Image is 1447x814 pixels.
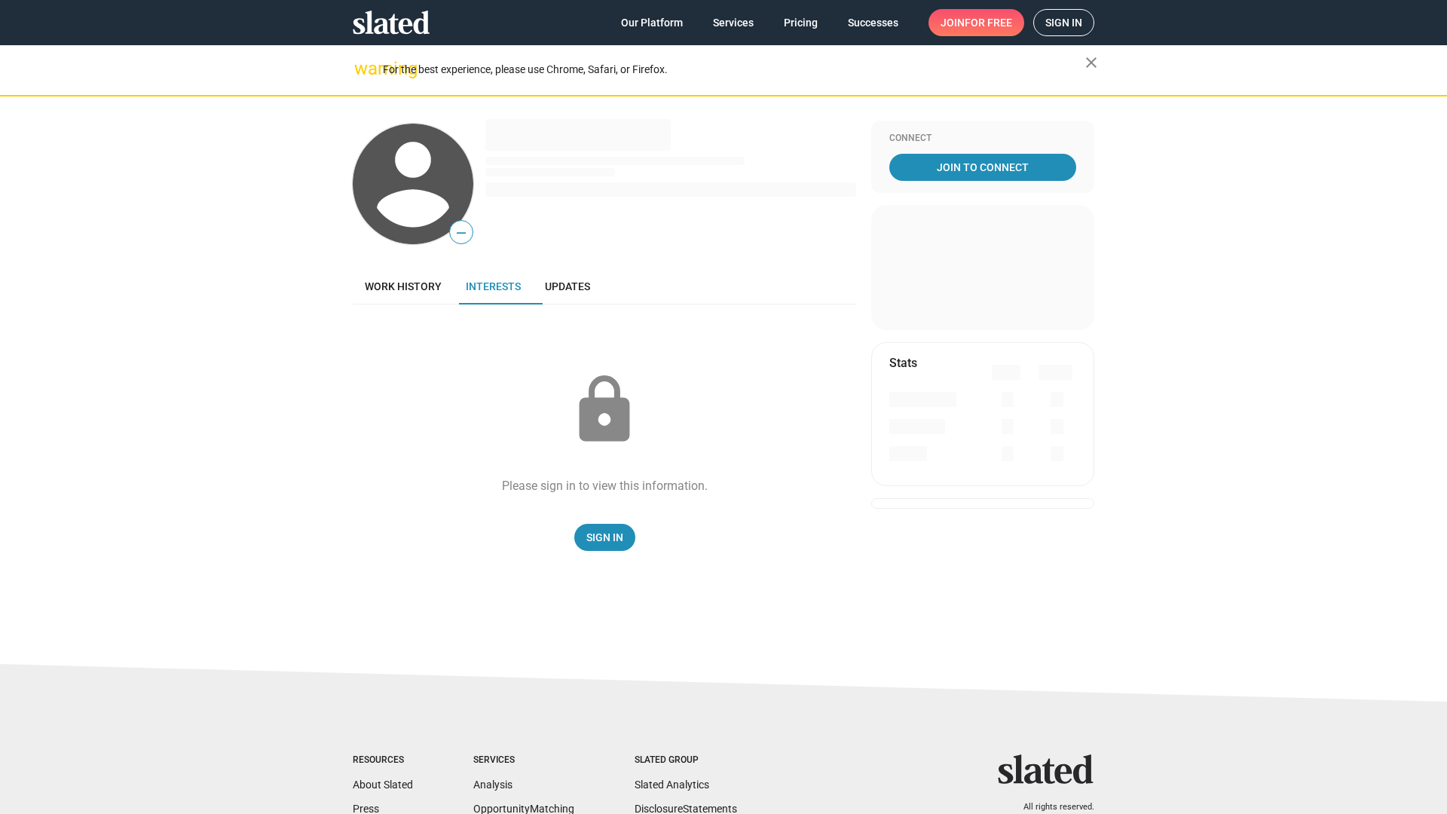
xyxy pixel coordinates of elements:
[965,9,1012,36] span: for free
[713,9,754,36] span: Services
[635,779,709,791] a: Slated Analytics
[621,9,683,36] span: Our Platform
[941,9,1012,36] span: Join
[892,154,1073,181] span: Join To Connect
[928,9,1024,36] a: Joinfor free
[473,779,512,791] a: Analysis
[586,524,623,551] span: Sign In
[533,268,602,304] a: Updates
[574,524,635,551] a: Sign In
[836,9,910,36] a: Successes
[466,280,521,292] span: Interests
[450,223,473,243] span: —
[889,355,917,371] mat-card-title: Stats
[383,60,1085,80] div: For the best experience, please use Chrome, Safari, or Firefox.
[365,280,442,292] span: Work history
[567,372,642,448] mat-icon: lock
[1045,10,1082,35] span: Sign in
[454,268,533,304] a: Interests
[635,754,737,767] div: Slated Group
[772,9,830,36] a: Pricing
[889,154,1076,181] a: Join To Connect
[353,268,454,304] a: Work history
[848,9,898,36] span: Successes
[353,754,413,767] div: Resources
[1033,9,1094,36] a: Sign in
[545,280,590,292] span: Updates
[701,9,766,36] a: Services
[889,133,1076,145] div: Connect
[609,9,695,36] a: Our Platform
[354,60,372,78] mat-icon: warning
[353,779,413,791] a: About Slated
[784,9,818,36] span: Pricing
[473,754,574,767] div: Services
[502,478,708,494] div: Please sign in to view this information.
[1082,54,1100,72] mat-icon: close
